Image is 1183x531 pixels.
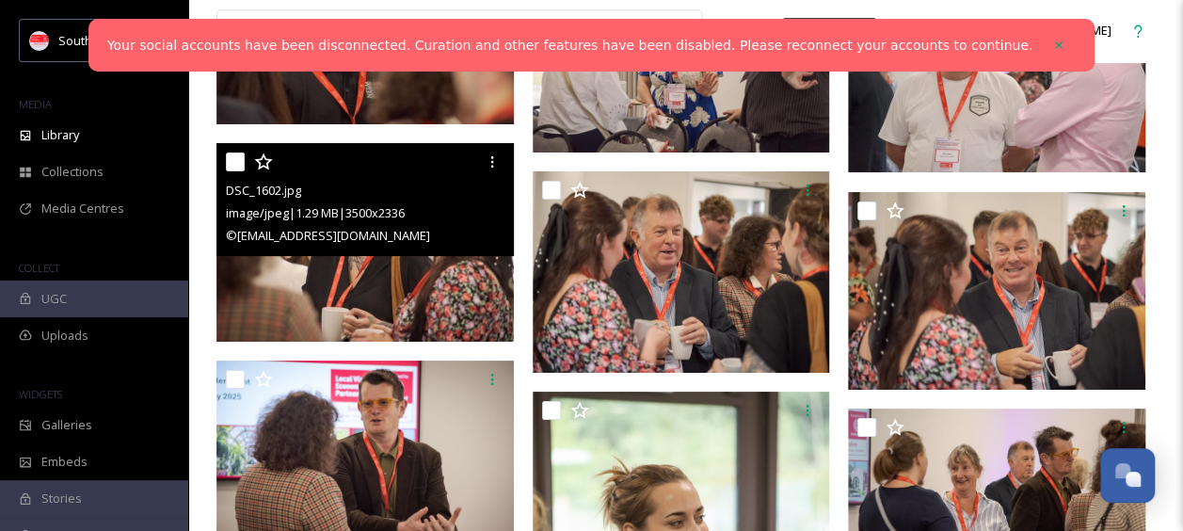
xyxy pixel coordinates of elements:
[261,10,548,52] input: Search your library
[41,453,88,471] span: Embeds
[107,36,1032,56] a: Your social accounts have been disconnected. Curation and other features have been disabled. Plea...
[41,126,79,144] span: Library
[41,290,67,308] span: UGC
[848,192,1145,391] img: DSC_1641.jpg
[41,416,92,434] span: Galleries
[582,12,692,49] a: View all files
[41,327,88,345] span: Uploads
[987,12,1121,49] a: [PERSON_NAME]
[58,31,180,49] span: South Yorkshire LVEP
[41,200,124,217] span: Media Centres
[226,204,405,221] span: image/jpeg | 1.29 MB | 3500 x 2336
[533,171,835,373] img: DSC_1629.jpg
[226,227,430,244] span: © [EMAIL_ADDRESS][DOMAIN_NAME]
[782,18,876,44] a: What's New
[41,490,82,507] span: Stories
[41,163,104,181] span: Collections
[30,31,49,50] img: South%20Yorkshire%20LVEP.png
[19,261,59,275] span: COLLECT
[1100,448,1155,503] button: Open Chat
[19,97,52,111] span: MEDIA
[226,182,301,199] span: DSC_1602.jpg
[19,387,62,401] span: WIDGETS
